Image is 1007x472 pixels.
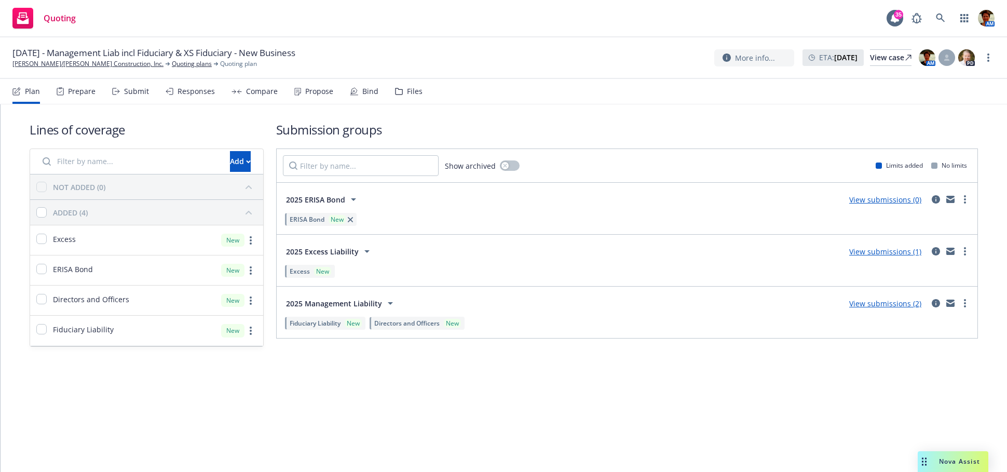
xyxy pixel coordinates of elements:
a: circleInformation [930,297,942,309]
div: New [329,215,346,224]
button: 2025 Management Liability [283,293,400,314]
div: Submit [124,87,149,96]
a: circleInformation [930,245,942,258]
div: New [314,267,331,276]
a: [PERSON_NAME]/[PERSON_NAME] Construction, Inc. [12,59,164,69]
div: Plan [25,87,40,96]
div: Limits added [876,161,923,170]
div: View case [870,50,911,65]
a: more [982,51,995,64]
div: No limits [931,161,967,170]
a: more [244,234,257,247]
a: more [244,325,257,337]
a: Quoting [8,4,80,33]
a: Quoting plans [172,59,212,69]
img: photo [978,10,995,26]
a: more [959,297,971,309]
span: Excess [53,234,76,245]
h1: Lines of coverage [30,121,264,138]
button: 2025 Excess Liability [283,241,376,262]
button: Nova Assist [918,451,988,472]
span: Nova Assist [939,457,980,466]
span: Directors and Officers [374,319,440,328]
a: View submissions (2) [849,299,921,308]
span: More info... [735,52,775,63]
span: [DATE] - Management Liab incl Fiduciary & XS Fiduciary - New Business [12,47,295,59]
a: mail [944,297,957,309]
div: New [444,319,461,328]
span: 2025 Excess Liability [286,246,359,257]
strong: [DATE] [834,52,858,62]
button: More info... [714,49,794,66]
a: View case [870,49,911,66]
input: Filter by name... [283,155,439,176]
span: Fiduciary Liability [290,319,341,328]
button: ADDED (4) [53,204,257,221]
a: more [244,264,257,277]
button: 2025 ERISA Bond [283,189,363,210]
div: Add [230,152,251,171]
div: Prepare [68,87,96,96]
div: New [221,324,244,337]
h1: Submission groups [276,121,978,138]
span: 2025 ERISA Bond [286,194,345,205]
a: more [959,193,971,206]
span: Quoting [44,14,76,22]
div: New [345,319,362,328]
div: Compare [246,87,278,96]
a: circleInformation [930,193,942,206]
a: Report a Bug [906,8,927,29]
div: New [221,264,244,277]
a: View submissions (1) [849,247,921,257]
a: mail [944,245,957,258]
div: Responses [178,87,215,96]
a: Search [930,8,951,29]
a: mail [944,193,957,206]
div: ADDED (4) [53,207,88,218]
button: Add [230,151,251,172]
span: Excess [290,267,310,276]
div: 35 [894,10,903,19]
span: Quoting plan [220,59,257,69]
img: photo [958,49,975,66]
span: ERISA Bond [290,215,324,224]
span: Show archived [445,160,496,171]
div: New [221,294,244,307]
span: ETA : [819,52,858,63]
img: photo [919,49,935,66]
div: Bind [362,87,378,96]
button: NOT ADDED (0) [53,179,257,195]
a: View submissions (0) [849,195,921,205]
div: Propose [305,87,333,96]
a: Switch app [954,8,975,29]
div: Drag to move [918,451,931,472]
span: Fiduciary Liability [53,324,114,335]
div: New [221,234,244,247]
input: Filter by name... [36,151,224,172]
a: more [244,294,257,307]
div: NOT ADDED (0) [53,182,105,193]
div: Files [407,87,423,96]
span: Directors and Officers [53,294,129,305]
span: ERISA Bond [53,264,93,275]
span: 2025 Management Liability [286,298,382,309]
a: more [959,245,971,258]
